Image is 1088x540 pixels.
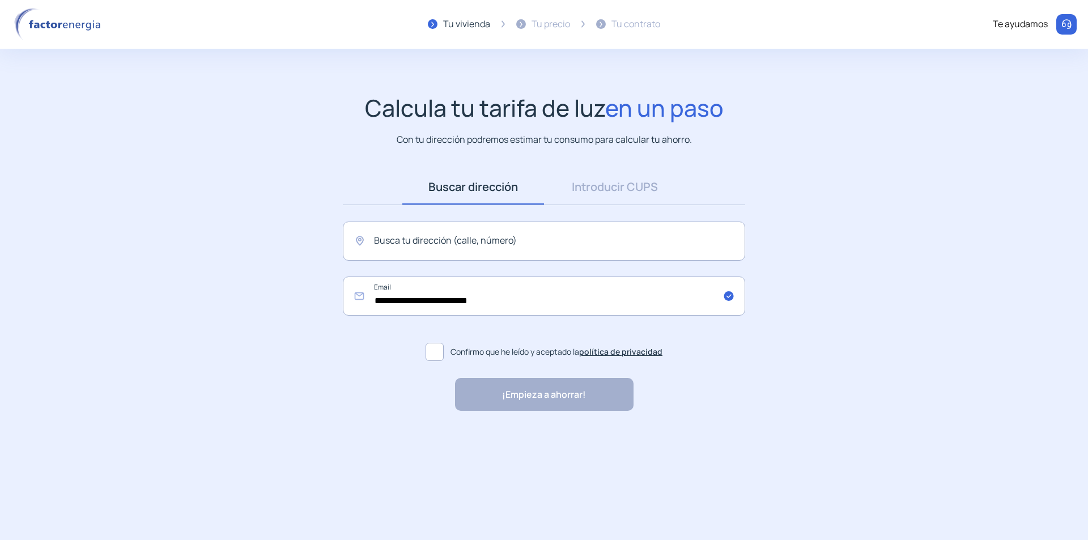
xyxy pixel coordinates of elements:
div: Tu vivienda [443,17,490,32]
a: política de privacidad [579,346,662,357]
img: llamar [1061,19,1072,30]
div: Te ayudamos [993,17,1048,32]
div: Tu precio [532,17,570,32]
a: Buscar dirección [402,169,544,205]
span: Confirmo que he leído y aceptado la [450,346,662,358]
h1: Calcula tu tarifa de luz [365,94,724,122]
span: en un paso [605,92,724,124]
div: Tu contrato [611,17,660,32]
p: Con tu dirección podremos estimar tu consumo para calcular tu ahorro. [397,133,692,147]
a: Introducir CUPS [544,169,686,205]
img: logo factor [11,8,108,41]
